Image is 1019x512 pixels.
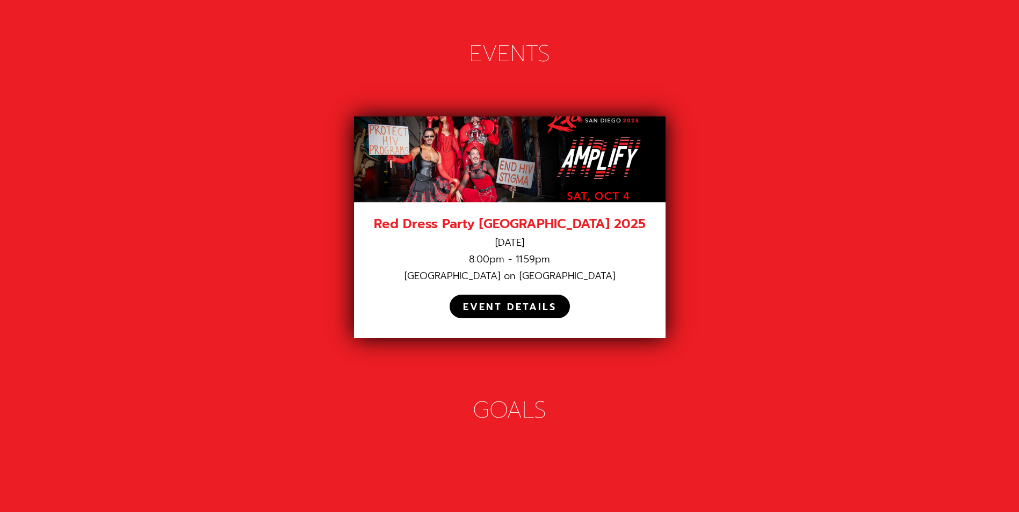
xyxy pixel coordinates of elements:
div: GOALS [177,396,843,425]
div: 8:00pm - 11:59pm [367,253,652,266]
div: EVENTS [177,39,843,69]
div: [DATE] [367,237,652,249]
div: EVENT DETAILS [463,301,557,313]
div: Red Dress Party [GEOGRAPHIC_DATA] 2025 [367,216,652,232]
a: Red Dress Party [GEOGRAPHIC_DATA] 2025[DATE]8:00pm - 11:59pm[GEOGRAPHIC_DATA] on [GEOGRAPHIC_DATA... [354,116,666,338]
div: [GEOGRAPHIC_DATA] on [GEOGRAPHIC_DATA] [367,270,652,282]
